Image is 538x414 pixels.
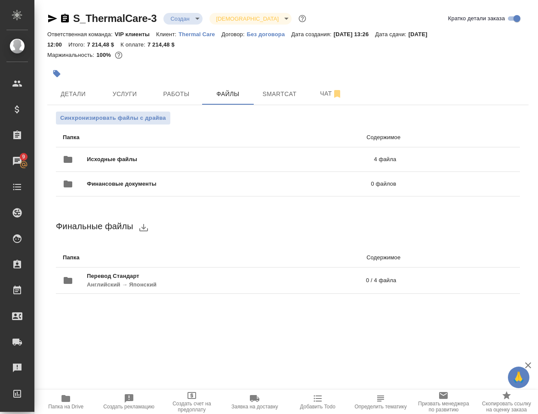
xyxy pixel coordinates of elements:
p: Содержимое [223,253,401,262]
span: Кратко детали заказа [448,14,505,23]
p: 7 214,48 $ [148,41,181,48]
p: Клиент: [156,31,178,37]
a: Thermal Care [178,30,221,37]
span: Финансовые документы [87,180,264,188]
p: Итого: [68,41,87,48]
p: VIP клиенты [115,31,156,37]
p: Содержимое [223,133,401,142]
button: Скопировать ссылку для ЯМессенджера [47,13,58,24]
span: Чат [311,88,352,99]
button: Заявка на доставку [223,390,286,414]
p: Thermal Care [178,31,221,37]
button: folder [58,174,78,194]
p: Папка [63,133,223,142]
a: 9 [2,150,32,172]
p: [DATE] 13:26 [334,31,375,37]
button: Скопировать ссылку на оценку заказа [475,390,538,414]
button: [DEMOGRAPHIC_DATA] [214,15,281,22]
button: 0.00 USD; [113,50,124,61]
button: Создан [168,15,192,22]
p: Дата сдачи: [375,31,408,37]
button: folder [58,149,78,170]
p: 0 / 4 файла [261,276,397,285]
span: Папка на Drive [48,404,83,410]
button: Папка на Drive [34,390,97,414]
button: 🙏 [508,367,529,388]
span: Smartcat [259,89,300,100]
button: Создать рекламацию [97,390,160,414]
span: Работы [156,89,197,100]
p: Договор: [221,31,247,37]
span: Создать рекламацию [103,404,154,410]
button: folder [58,270,78,291]
p: К оплате: [120,41,148,48]
span: Услуги [104,89,145,100]
button: Добавить тэг [47,64,66,83]
span: Перевод Стандарт [87,272,261,280]
p: Папка [63,253,223,262]
button: Скопировать ссылку [60,13,70,24]
span: Скопировать ссылку на оценку заказа [480,401,533,413]
p: 4 файла [255,155,396,164]
span: 9 [17,153,30,161]
span: Финальные файлы [56,221,133,231]
button: Добавить Todo [286,390,349,414]
span: Создать счет на предоплату [166,401,218,413]
span: Синхронизировать файлы с драйва [60,114,166,122]
p: Без договора [247,31,292,37]
p: 7 214,48 $ [87,41,120,48]
button: Определить тематику [349,390,412,414]
p: Дата создания: [291,31,333,37]
span: 🙏 [511,368,526,386]
p: 0 файлов [264,180,396,188]
p: Маржинальность: [47,52,96,58]
button: download [133,217,154,238]
p: Ответственная команда: [47,31,115,37]
span: Добавить Todo [300,404,335,410]
svg: Отписаться [332,89,342,99]
span: Призвать менеджера по развитию [417,401,470,413]
p: Английский → Японский [87,280,261,289]
div: Создан [209,13,292,25]
a: Без договора [247,30,292,37]
span: Заявка на доставку [231,404,278,410]
div: Создан [163,13,202,25]
span: Исходные файлы [87,155,255,164]
a: S_ThermalCare-3 [73,12,157,24]
button: Создать счет на предоплату [160,390,223,414]
p: 100% [96,52,113,58]
span: Определить тематику [354,404,406,410]
button: Доп статусы указывают на важность/срочность заказа [297,13,308,24]
span: Детали [52,89,94,100]
button: Синхронизировать файлы с драйва [56,112,170,125]
button: Призвать менеджера по развитию [412,390,475,414]
span: Файлы [207,89,249,100]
